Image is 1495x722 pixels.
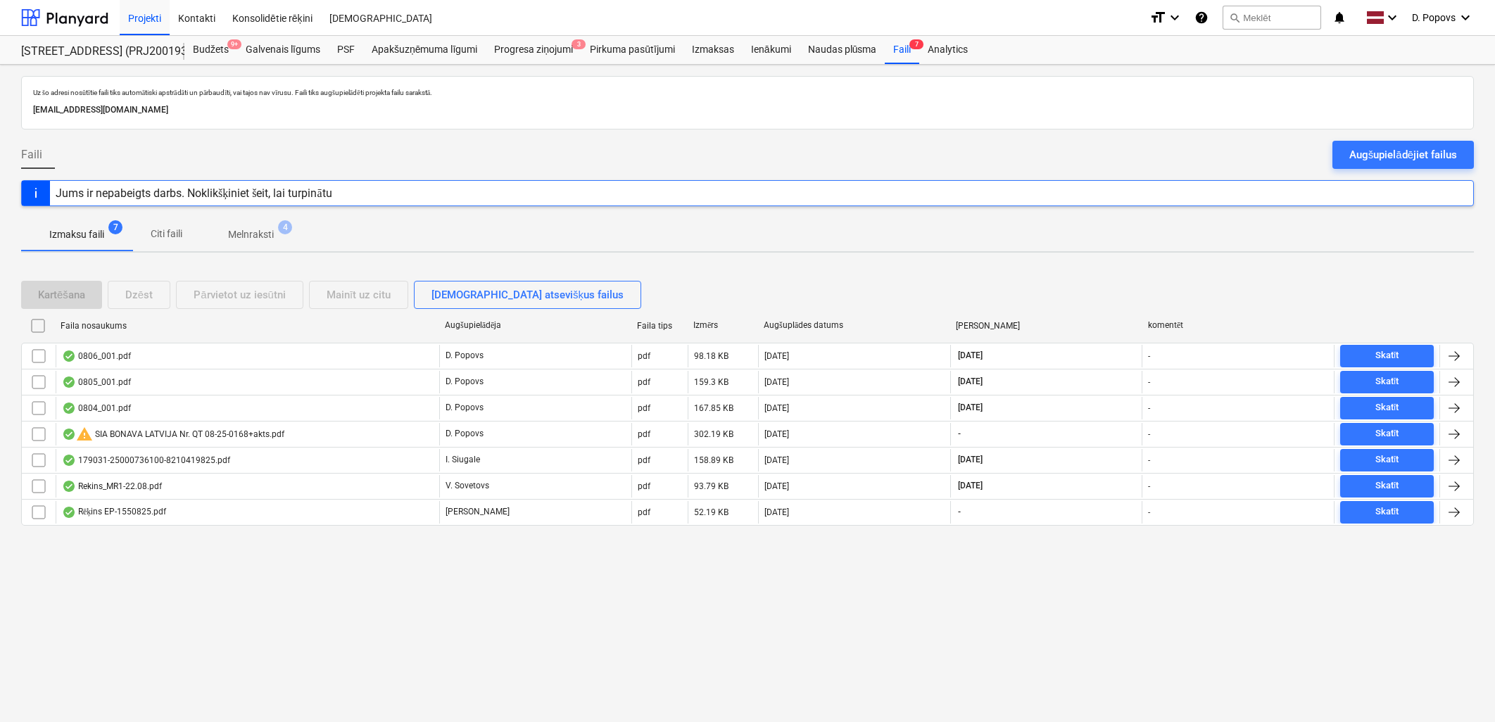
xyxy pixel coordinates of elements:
[638,507,650,517] div: pdf
[446,428,484,440] p: D. Popovs
[486,36,581,64] div: Progresa ziņojumi
[1340,371,1434,393] button: Skatīt
[1375,452,1399,468] div: Skatīt
[62,507,166,518] div: Rēķins EP-1550825.pdf
[764,320,945,331] div: Augšuplādes datums
[694,507,728,517] div: 52.19 KB
[1340,345,1434,367] button: Skatīt
[956,321,1137,331] div: [PERSON_NAME]
[329,36,363,64] a: PSF
[957,506,962,518] span: -
[957,402,984,414] span: [DATE]
[957,350,984,362] span: [DATE]
[694,429,733,439] div: 302.19 KB
[431,286,624,304] div: [DEMOGRAPHIC_DATA] atsevišķus failus
[764,481,789,491] div: [DATE]
[227,39,241,49] span: 9+
[237,36,329,64] a: Galvenais līgums
[184,36,237,64] a: Budžets9+
[62,403,76,414] div: OCR pabeigts
[957,428,962,440] span: -
[1340,475,1434,498] button: Skatīt
[62,426,284,443] div: SIA BONAVA LATVIJA Nr. QT 08-25-0168+akts.pdf
[885,36,919,64] div: Faili
[694,351,728,361] div: 98.18 KB
[1148,351,1150,361] div: -
[1332,141,1474,169] button: Augšupielādējiet failus
[62,350,131,362] div: 0806_001.pdf
[62,507,76,518] div: OCR pabeigts
[919,36,976,64] a: Analytics
[62,481,162,492] div: Rekins_MR1-22.08.pdf
[743,36,800,64] a: Ienākumi
[1148,455,1150,465] div: -
[1340,397,1434,419] button: Skatīt
[957,454,984,466] span: [DATE]
[56,186,332,200] div: Jums ir nepabeigts darbs. Noklikšķiniet šeit, lai turpinātu
[800,36,885,64] a: Naudas plūsma
[1149,9,1166,26] i: format_size
[637,321,682,331] div: Faila tips
[693,320,752,331] div: Izmērs
[1166,9,1183,26] i: keyboard_arrow_down
[149,227,183,241] p: Citi faili
[1375,478,1399,494] div: Skatīt
[1349,146,1457,164] div: Augšupielādējiet failus
[1340,423,1434,445] button: Skatīt
[1457,9,1474,26] i: keyboard_arrow_down
[1148,429,1150,439] div: -
[76,426,93,443] span: warning
[764,507,789,517] div: [DATE]
[33,88,1462,97] p: Uz šo adresi nosūtītie faili tiks automātiski apstrādāti un pārbaudīti, vai tajos nav vīrusu. Fai...
[764,351,789,361] div: [DATE]
[62,376,131,388] div: 0805_001.pdf
[486,36,581,64] a: Progresa ziņojumi3
[62,455,230,466] div: 179031-25000736100-8210419825.pdf
[957,480,984,492] span: [DATE]
[446,506,510,518] p: [PERSON_NAME]
[638,351,650,361] div: pdf
[764,429,789,439] div: [DATE]
[184,36,237,64] div: Budžets
[446,480,489,492] p: V. Sovetovs
[957,376,984,388] span: [DATE]
[1148,403,1150,413] div: -
[1375,504,1399,520] div: Skatīt
[694,481,728,491] div: 93.79 KB
[446,376,484,388] p: D. Popovs
[21,146,42,163] span: Faili
[49,227,104,242] p: Izmaksu faili
[764,377,789,387] div: [DATE]
[1148,507,1150,517] div: -
[62,455,76,466] div: OCR pabeigts
[1375,348,1399,364] div: Skatīt
[638,403,650,413] div: pdf
[363,36,486,64] a: Apakšuzņēmuma līgumi
[572,39,586,49] span: 3
[446,350,484,362] p: D. Popovs
[108,220,122,234] span: 7
[694,403,733,413] div: 167.85 KB
[1194,9,1209,26] i: Zināšanu pamats
[445,320,626,331] div: Augšupielādēja
[581,36,683,64] div: Pirkuma pasūtījumi
[1425,654,1495,722] div: Chat Widget
[278,220,292,234] span: 4
[1332,9,1346,26] i: notifications
[62,429,76,440] div: OCR pabeigts
[1148,377,1150,387] div: -
[638,481,650,491] div: pdf
[62,350,76,362] div: OCR pabeigts
[1375,400,1399,416] div: Skatīt
[1148,481,1150,491] div: -
[683,36,743,64] div: Izmaksas
[638,429,650,439] div: pdf
[61,321,434,331] div: Faila nosaukums
[1340,501,1434,524] button: Skatīt
[1412,12,1456,23] span: D. Popovs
